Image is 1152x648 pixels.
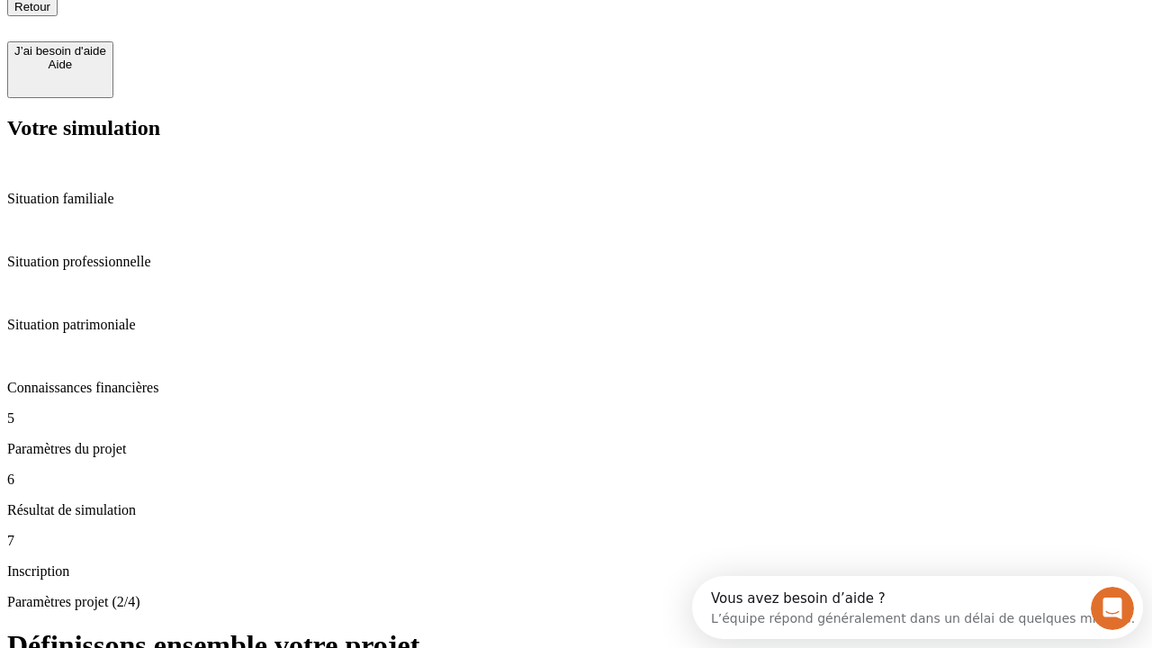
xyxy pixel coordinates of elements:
p: Situation patrimoniale [7,317,1145,333]
p: Résultat de simulation [7,502,1145,518]
p: Inscription [7,563,1145,580]
div: L’équipe répond généralement dans un délai de quelques minutes. [19,30,443,49]
div: Aide [14,58,106,71]
p: Situation familiale [7,191,1145,207]
p: Connaissances financières [7,380,1145,396]
button: J’ai besoin d'aideAide [7,41,113,98]
p: Paramètres projet (2/4) [7,594,1145,610]
p: 6 [7,472,1145,488]
p: Situation professionnelle [7,254,1145,270]
iframe: Intercom live chat [1091,587,1134,630]
p: 7 [7,533,1145,549]
p: 5 [7,410,1145,427]
iframe: Intercom live chat discovery launcher [692,576,1143,639]
div: Ouvrir le Messenger Intercom [7,7,496,57]
p: Paramètres du projet [7,441,1145,457]
div: Vous avez besoin d’aide ? [19,15,443,30]
h2: Votre simulation [7,116,1145,140]
div: J’ai besoin d'aide [14,44,106,58]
